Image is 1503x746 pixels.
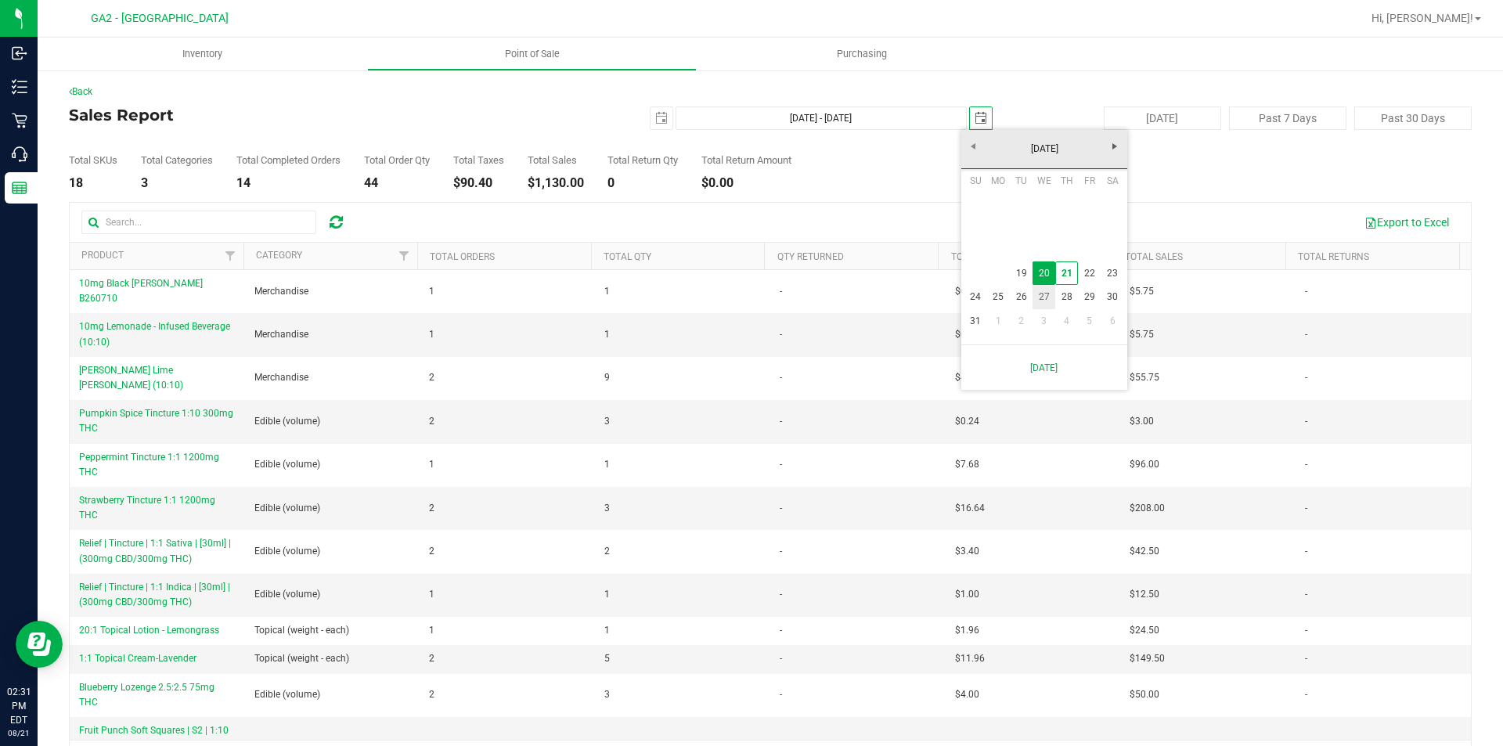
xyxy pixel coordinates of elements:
[1130,370,1159,385] span: $55.75
[79,408,233,434] span: Pumpkin Spice Tincture 1:10 300mg THC
[254,687,320,702] span: Edible (volume)
[607,177,678,189] div: 0
[429,370,434,385] span: 2
[1305,623,1307,638] span: -
[1101,261,1124,286] a: 23
[701,155,791,165] div: Total Return Amount
[12,113,27,128] inline-svg: Retail
[254,651,349,666] span: Topical (weight - each)
[12,45,27,61] inline-svg: Inbound
[1305,501,1307,516] span: -
[1130,327,1154,342] span: $5.75
[141,155,213,165] div: Total Categories
[604,623,610,638] span: 1
[604,251,651,262] a: Total Qty
[951,251,1011,262] a: Total Taxes
[1130,623,1159,638] span: $24.50
[1130,284,1154,299] span: $5.75
[79,365,183,391] span: [PERSON_NAME] Lime [PERSON_NAME] (10:10)
[987,285,1010,309] a: 25
[1130,687,1159,702] span: $50.00
[79,321,230,347] span: 10mg Lemonade - Infused Beverage (10:10)
[391,243,417,269] a: Filter
[429,587,434,602] span: 1
[955,414,979,429] span: $0.24
[1229,106,1346,130] button: Past 7 Days
[141,177,213,189] div: 3
[367,38,697,70] a: Point of Sale
[780,414,782,429] span: -
[1033,261,1055,286] a: 20
[12,146,27,162] inline-svg: Call Center
[161,47,243,61] span: Inventory
[1010,261,1033,286] a: 19
[604,414,610,429] span: 3
[961,137,1129,161] a: [DATE]
[256,250,302,261] a: Category
[955,501,985,516] span: $16.64
[429,623,434,638] span: 1
[81,211,316,234] input: Search...
[780,284,782,299] span: -
[1305,327,1307,342] span: -
[16,621,63,668] iframe: Resource center
[955,623,979,638] span: $1.96
[218,243,243,269] a: Filter
[254,501,320,516] span: Edible (volume)
[1033,261,1055,286] td: Current focused date is Wednesday, August 20, 2025
[780,501,782,516] span: -
[236,177,341,189] div: 14
[7,685,31,727] p: 02:31 PM EDT
[970,107,992,129] span: select
[1305,587,1307,602] span: -
[1010,169,1033,193] th: Tuesday
[1101,169,1124,193] th: Saturday
[604,501,610,516] span: 3
[12,79,27,95] inline-svg: Inventory
[528,155,584,165] div: Total Sales
[1078,169,1101,193] th: Friday
[254,457,320,472] span: Edible (volume)
[816,47,908,61] span: Purchasing
[604,587,610,602] span: 1
[955,370,979,385] span: $4.46
[604,457,610,472] span: 1
[7,727,31,739] p: 08/21
[79,278,203,304] span: 10mg Black [PERSON_NAME] B260710
[1354,209,1459,236] button: Export to Excel
[429,651,434,666] span: 2
[1130,457,1159,472] span: $96.00
[1055,169,1078,193] th: Thursday
[604,687,610,702] span: 3
[604,544,610,559] span: 2
[987,309,1010,333] a: 1
[69,177,117,189] div: 18
[364,155,430,165] div: Total Order Qty
[777,251,844,262] a: Qty Returned
[1078,261,1101,286] a: 22
[254,370,308,385] span: Merchandise
[1305,284,1307,299] span: -
[79,538,231,564] span: Relief | Tincture | 1:1 Sativa | [30ml] | (300mg CBD/300mg THC)
[780,544,782,559] span: -
[1010,285,1033,309] a: 26
[79,682,214,708] span: Blueberry Lozenge 2.5:2.5 75mg THC
[1078,309,1101,333] a: 5
[987,169,1010,193] th: Monday
[780,623,782,638] span: -
[364,177,430,189] div: 44
[1298,251,1369,262] a: Total Returns
[1305,651,1307,666] span: -
[604,284,610,299] span: 1
[254,414,320,429] span: Edible (volume)
[254,327,308,342] span: Merchandise
[1055,285,1078,309] a: 28
[429,327,434,342] span: 1
[1130,414,1154,429] span: $3.00
[69,155,117,165] div: Total SKUs
[964,285,987,309] a: 24
[38,38,367,70] a: Inventory
[607,155,678,165] div: Total Return Qty
[430,251,495,262] a: Total Orders
[604,651,610,666] span: 5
